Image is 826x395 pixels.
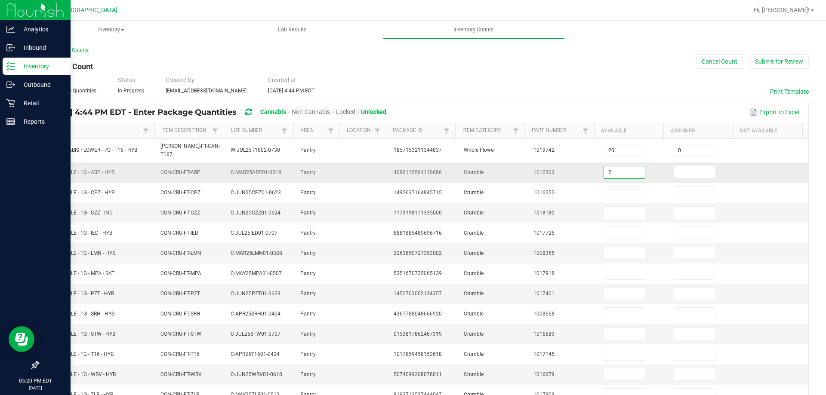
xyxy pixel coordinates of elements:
[532,127,580,134] a: Part NumberSortable
[44,351,114,357] span: FT - CRUMBLE - 1G - T16 - HYB
[160,143,220,157] span: [PERSON_NAME]-FT-CAN-T167
[748,105,801,119] button: Export to Excel
[464,270,484,276] span: Crumble
[300,371,316,377] span: Pantry
[464,147,495,153] span: Whole Flower
[336,108,355,115] span: Locked
[394,331,442,337] span: 0153817862467319
[166,88,247,94] span: [EMAIL_ADDRESS][DOMAIN_NAME]
[300,331,316,337] span: Pantry
[231,250,282,256] span: C-MAR25LMN01-0328
[533,331,555,337] span: 1016689
[464,311,484,317] span: Crumble
[300,127,326,134] a: AreaSortable
[210,126,220,136] a: Filter
[160,371,202,377] span: CON-CRU-FT-WBV
[160,311,200,317] span: CON-CRU-FT-SRH
[160,250,201,256] span: CON-CRU-FT-LMN
[464,210,484,216] span: Crumble
[160,169,200,175] span: CON-CRU-FT-ABP
[300,270,316,276] span: Pantry
[533,371,555,377] span: 1016679
[231,210,280,216] span: C-JUN25CZZ01-0624
[533,169,555,175] span: 1012303
[749,54,809,69] button: Submit for Review
[533,270,555,276] span: 1017918
[231,291,280,297] span: C-JUN25PZT01-0623
[160,291,200,297] span: CON-CRU-FT-PZT
[441,126,452,136] a: Filter
[347,127,372,134] a: LocationSortable
[464,351,484,357] span: Crumble
[231,371,282,377] span: C-JUN25WBV01-0618
[394,311,442,317] span: 4367788048666920
[21,21,202,39] a: Inventory
[663,123,733,139] th: Assigned
[464,230,484,236] span: Crumble
[160,230,198,236] span: CON-CRU-FT-IED
[464,291,484,297] span: Crumble
[394,210,442,216] span: 1173198171335000
[266,26,318,34] span: Lab Results
[533,147,555,153] span: 1019742
[202,21,383,39] a: Lab Results
[59,6,117,14] span: [GEOGRAPHIC_DATA]
[394,351,442,357] span: 1017859458153618
[231,311,280,317] span: C-APR25SRH01-0404
[118,88,144,94] span: In Progress
[394,147,442,153] span: 1857153211344837
[300,210,316,216] span: Pantry
[6,43,15,52] inline-svg: Inbound
[533,291,555,297] span: 1017401
[393,127,441,134] a: Package IdSortable
[231,230,277,236] span: C-JUL25IED01-0707
[44,250,115,256] span: FT - CRUMBLE - 1G - LMN - HYS
[533,190,555,196] span: 1016252
[462,127,511,134] a: Item CategorySortable
[160,190,200,196] span: CON-CRU-FT-CPZ
[279,126,290,136] a: Filter
[15,24,67,34] p: Analytics
[6,80,15,89] inline-svg: Outbound
[372,126,382,136] a: Filter
[394,169,442,175] span: 4096115564110686
[300,147,316,153] span: Pantry
[464,331,484,337] span: Crumble
[464,169,484,175] span: Crumble
[44,331,115,337] span: FT - CRUMBLE - 1G - STW - HYB
[326,126,336,136] a: Filter
[533,351,555,357] span: 1017145
[9,326,34,352] iframe: Resource center
[118,77,136,83] span: Status
[464,190,484,196] span: Crumble
[361,108,386,115] span: Unlocked
[383,21,564,39] a: Inventory Counts
[44,270,114,276] span: FT - CRUMBLE - 1G - MPA - SAT
[46,127,140,134] a: ItemSortable
[231,169,281,175] span: C-MAR25ABP01-0319
[44,291,114,297] span: FT - CRUMBLE - 1G - PZT - HYB
[44,210,113,216] span: FT - CRUMBLE - 1G - CZZ - IND
[533,210,555,216] span: 1018180
[4,385,67,391] p: [DATE]
[45,104,393,120] div: [DATE] 4:44 PM EDT - Enter Package Quantities
[231,270,282,276] span: C-MAY25MPA01-0507
[260,108,286,115] span: Cannabis
[160,331,201,337] span: CON-CRU-FT-STW
[770,87,809,96] button: Print Template
[160,210,200,216] span: CON-CRU-FT-CZZ
[15,80,67,90] p: Outbound
[533,311,555,317] span: 1008668
[464,250,484,256] span: Crumble
[231,190,281,196] span: C-JUN25CPZ01-0623
[44,371,116,377] span: FT - CRUMBLE - 1G - WBV - HYB
[15,43,67,53] p: Inbound
[300,190,316,196] span: Pantry
[44,147,137,153] span: FT - CANNABIS FLOWER - 7G - T16 - HYB
[300,291,316,297] span: Pantry
[44,190,114,196] span: FT - CRUMBLE - 1G - CPZ - HYB
[6,62,15,70] inline-svg: Inventory
[594,123,663,139] th: Available
[44,311,114,317] span: FT - CRUMBLE - 1G - SRH - HYS
[161,127,210,134] a: Item DescriptionSortable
